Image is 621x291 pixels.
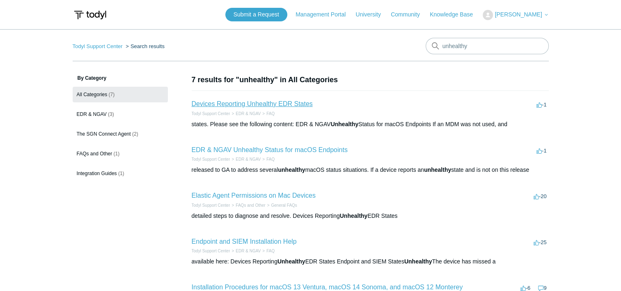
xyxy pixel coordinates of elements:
[278,166,305,173] em: unhealthy
[192,146,348,153] a: EDR & NGAV Unhealthy Status for macOS Endpoints
[77,111,107,117] span: EDR & NGAV
[73,43,123,49] a: Todyl Support Center
[108,111,114,117] span: (3)
[225,8,287,21] a: Submit a Request
[230,156,261,162] li: EDR & NGAV
[520,285,531,291] span: -6
[236,203,265,208] a: FAQs and Other
[73,43,124,49] li: Todyl Support Center
[426,38,549,54] input: Search
[192,238,297,245] a: Endpoint and SIEM Installation Help
[296,10,354,19] a: Management Portal
[236,157,261,162] a: EDR & NGAV
[114,151,120,157] span: (1)
[355,10,389,19] a: University
[73,106,168,122] a: EDR & NGAV (3)
[192,202,230,208] li: Todyl Support Center
[391,10,428,19] a: Community
[192,120,549,129] div: states. Please see the following content: EDR & NGAV Status for macOS Endpoints If an MDM was not...
[495,11,542,18] span: [PERSON_NAME]
[192,74,549,85] h1: 7 results for "unhealthy" in All Categories
[118,171,124,176] span: (1)
[271,203,297,208] a: General FAQs
[261,156,275,162] li: FAQ
[340,212,368,219] em: Unhealthy
[266,111,275,116] a: FAQ
[534,193,547,199] span: -20
[430,10,481,19] a: Knowledge Base
[277,258,305,265] em: Unhealthy
[73,7,108,23] img: Todyl Support Center Help Center home page
[331,121,359,127] em: Unhealthy
[230,202,265,208] li: FAQs and Other
[192,111,230,116] a: Todyl Support Center
[236,249,261,253] a: EDR & NGAV
[77,151,112,157] span: FAQs and Other
[236,111,261,116] a: EDR & NGAV
[73,166,168,181] a: Integration Guides (1)
[77,171,117,176] span: Integration Guides
[73,74,168,82] h3: By Category
[192,248,230,254] li: Todyl Support Center
[132,131,138,137] span: (2)
[538,285,546,291] span: 9
[266,157,275,162] a: FAQ
[261,248,275,254] li: FAQ
[73,126,168,142] a: The SGN Connect Agent (2)
[536,102,547,108] span: -1
[483,10,548,20] button: [PERSON_NAME]
[109,92,115,97] span: (7)
[73,146,168,162] a: FAQs and Other (1)
[192,166,549,174] div: released to GA to address several macOS status situations. If a device reports an state and is no...
[192,192,316,199] a: Elastic Agent Permissions on Mac Devices
[424,166,451,173] em: unhealthy
[124,43,165,49] li: Search results
[536,148,547,154] span: -1
[261,111,275,117] li: FAQ
[230,248,261,254] li: EDR & NGAV
[534,239,547,245] span: -25
[192,156,230,162] li: Todyl Support Center
[192,100,313,107] a: Devices Reporting Unhealthy EDR States
[73,87,168,102] a: All Categories (7)
[192,111,230,117] li: Todyl Support Center
[192,257,549,266] div: available here: Devices Reporting EDR States Endpoint and SIEM States The device has missed a
[404,258,432,265] em: Unhealthy
[266,249,275,253] a: FAQ
[192,157,230,162] a: Todyl Support Center
[266,202,297,208] li: General FAQs
[230,111,261,117] li: EDR & NGAV
[192,249,230,253] a: Todyl Support Center
[192,212,549,220] div: detailed steps to diagnose and resolve. Devices Reporting EDR States
[77,131,131,137] span: The SGN Connect Agent
[192,203,230,208] a: Todyl Support Center
[192,284,463,291] a: Installation Procedures for macOS 13 Ventura, macOS 14 Sonoma, and macOS 12 Monterey
[77,92,108,97] span: All Categories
